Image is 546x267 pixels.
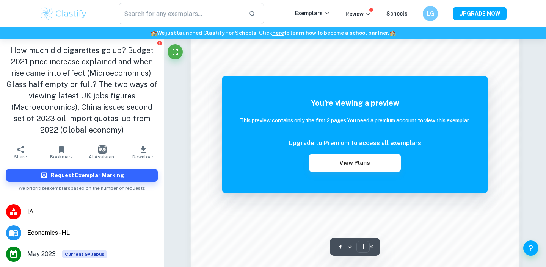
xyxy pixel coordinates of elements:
[345,10,371,18] p: Review
[240,116,470,125] h6: This preview contains only the first 2 pages. You need a premium account to view this exemplar.
[289,139,421,148] h6: Upgrade to Premium to access all exemplars
[123,142,164,163] button: Download
[27,228,158,237] span: Economics - HL
[272,30,284,36] a: here
[98,145,107,154] img: AI Assistant
[39,6,88,21] img: Clastify logo
[62,250,107,258] div: This exemplar is based on the current syllabus. Feel free to refer to it for inspiration/ideas wh...
[389,30,396,36] span: 🏫
[82,142,123,163] button: AI Assistant
[370,244,374,250] span: / 2
[6,45,158,136] h1: How much did cigarettes go up? Budget 2021 price increase explained and when rise came into effec...
[523,240,538,256] button: Help and Feedback
[119,3,243,24] input: Search for any exemplars...
[309,154,401,172] button: View Plans
[295,9,330,17] p: Exemplars
[19,182,145,192] span: We prioritize exemplars based on the number of requests
[132,154,155,159] span: Download
[386,11,408,17] a: Schools
[14,154,27,159] span: Share
[27,207,158,216] span: IA
[157,40,162,46] button: Report issue
[50,154,73,159] span: Bookmark
[168,44,183,59] button: Fullscreen
[27,250,56,259] span: May 2023
[2,29,544,37] h6: We just launched Clastify for Schools. Click to learn how to become a school partner.
[240,97,470,109] h5: You're viewing a preview
[51,171,124,180] h6: Request Exemplar Marking
[423,6,438,21] button: LG
[6,169,158,182] button: Request Exemplar Marking
[41,142,82,163] button: Bookmark
[62,250,107,258] span: Current Syllabus
[89,154,116,159] span: AI Assistant
[453,7,507,20] button: UPGRADE NOW
[151,30,157,36] span: 🏫
[426,9,435,18] h6: LG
